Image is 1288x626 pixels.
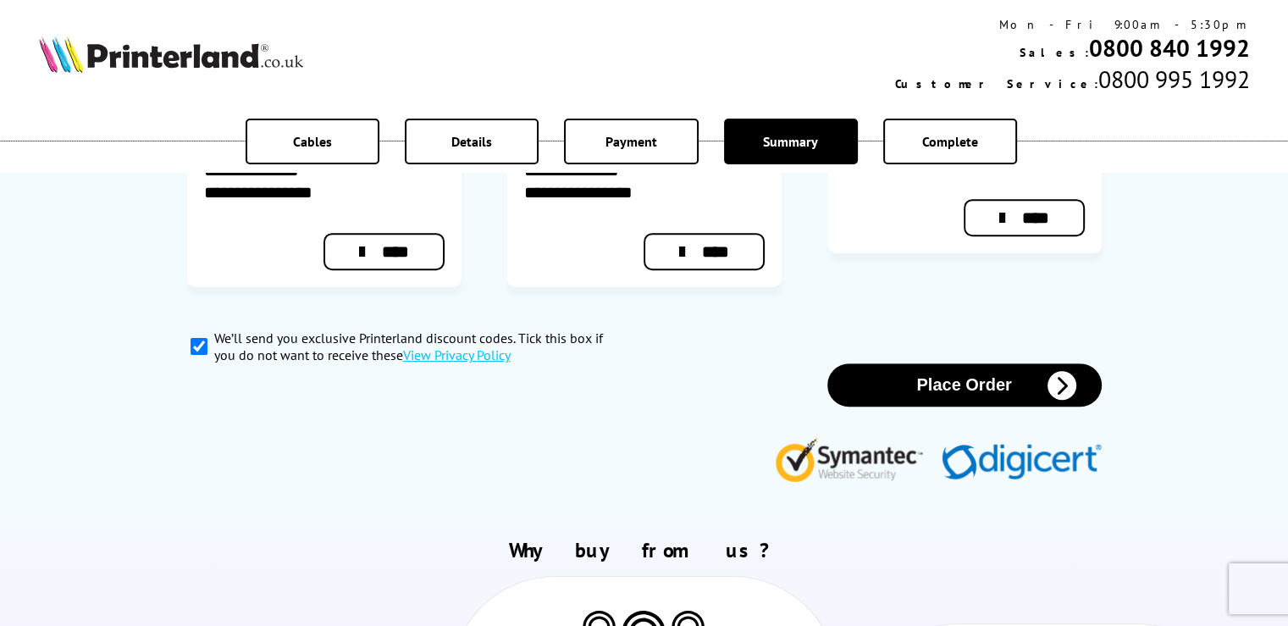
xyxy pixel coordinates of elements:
[293,133,332,150] span: Cables
[894,76,1097,91] span: Customer Service:
[763,133,818,150] span: Summary
[605,133,657,150] span: Payment
[942,444,1102,482] img: Digicert
[39,537,1250,563] h2: Why buy from us?
[403,346,511,363] a: modal_privacy
[775,434,935,482] img: Symantec Website Security
[451,133,492,150] span: Details
[1097,64,1249,95] span: 0800 995 1992
[922,133,978,150] span: Complete
[827,363,1102,407] button: Place Order
[894,17,1249,32] div: Mon - Fri 9:00am - 5:30pm
[39,36,303,73] img: Printerland Logo
[1019,45,1088,60] span: Sales:
[214,330,626,363] label: We’ll send you exclusive Printerland discount codes. Tick this box if you do not want to receive ...
[1088,32,1249,64] a: 0800 840 1992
